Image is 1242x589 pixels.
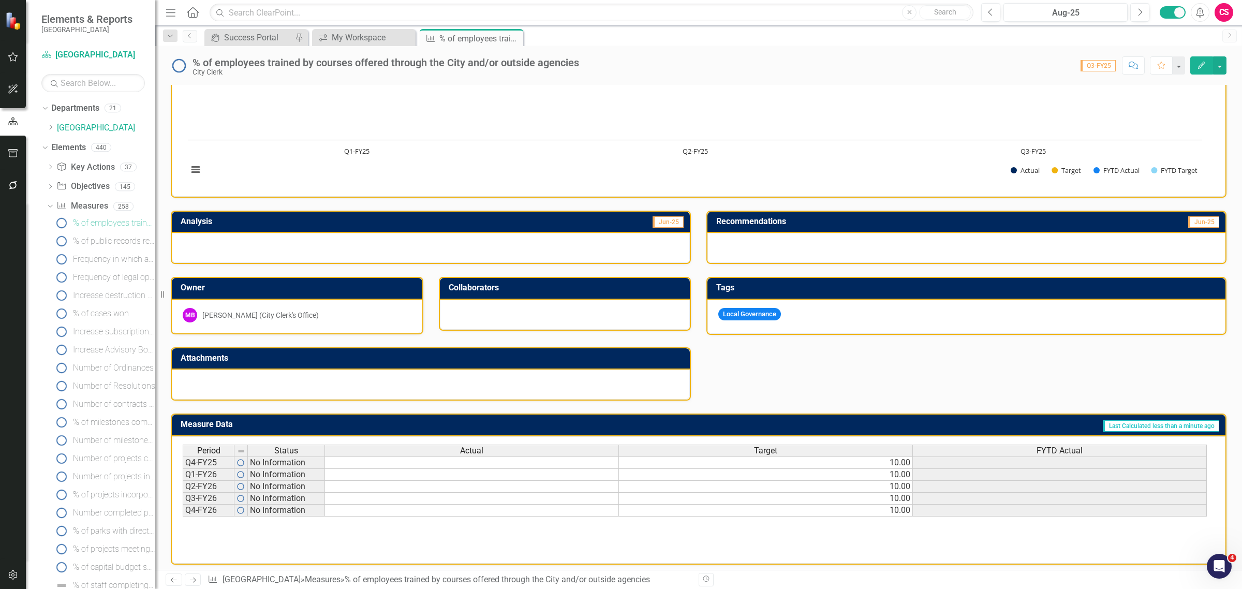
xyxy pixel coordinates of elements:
[73,526,155,536] div: % of parks with direct pedestrian access to surrounding communities
[183,481,234,493] td: Q2-FY26
[115,182,135,191] div: 145
[55,398,68,410] img: No Information
[619,505,913,517] td: 10.00
[236,470,245,479] img: RFFIe5fH8O4AAAAASUVORK5CYII=
[73,291,155,300] div: Increase destruction of records that have met records retention schedules to ensure compliance wi...
[332,31,413,44] div: My Workspace
[55,326,68,338] img: No Information
[248,469,325,481] td: No Information
[53,487,155,503] a: % of projects incorporating sustainable or resilient design features
[248,493,325,505] td: No Information
[716,217,1061,226] h3: Recommendations
[55,217,68,229] img: No Information
[57,122,155,134] a: [GEOGRAPHIC_DATA]
[53,269,155,286] a: Frequency of legal opinions rendered
[55,380,68,392] img: No Information
[55,253,68,266] img: No Information
[619,469,913,481] td: 10.00
[55,507,68,519] img: No Information
[919,5,971,20] button: Search
[53,251,155,268] a: Frequency in which advice is rendered
[248,481,325,493] td: No Information
[53,505,155,521] a: Number completed projects incorporating green design principles
[1011,166,1040,175] button: Show Actual
[55,525,68,537] img: No Information
[73,273,155,282] div: Frequency of legal opinions rendered
[248,505,325,517] td: No Information
[683,146,708,156] text: Q2-FY25
[55,561,68,573] img: No Information
[1007,7,1124,19] div: Aug-25
[718,308,781,321] span: Local Governance
[73,454,155,463] div: Number of projects completed
[1215,3,1233,22] button: CS
[55,470,68,483] img: No Information
[56,161,114,173] a: Key Actions
[55,235,68,247] img: No Information
[1151,166,1198,175] button: Show FYTD Target
[236,494,245,503] img: RFFIe5fH8O4AAAAASUVORK5CYII=
[51,142,86,154] a: Elements
[55,452,68,465] img: No Information
[1188,216,1219,228] span: Jun-25
[53,450,155,467] a: Number of projects completed
[460,446,483,455] span: Actual
[934,8,956,16] span: Search
[41,25,132,34] small: [GEOGRAPHIC_DATA]
[55,271,68,284] img: No Information
[1052,166,1082,175] button: Show Target
[171,57,187,74] img: No Information
[1103,420,1219,432] span: Last Calculated less than a minute ago
[619,493,913,505] td: 10.00
[274,446,298,455] span: Status
[73,327,155,336] div: Increase subscription for City Council Agendas and Public Meeting YouTube Channel
[55,307,68,320] img: No Information
[181,217,431,226] h3: Analysis
[41,74,145,92] input: Search Below...
[41,13,132,25] span: Elements & Reports
[619,481,913,493] td: 10.00
[236,506,245,514] img: RFFIe5fH8O4AAAAASUVORK5CYII=
[188,163,203,177] button: View chart menu, Chart
[210,4,973,22] input: Search ClearPoint...
[53,523,155,539] a: % of parks with direct pedestrian access to surrounding communities
[53,342,155,358] a: Increase Advisory Board Applications
[619,457,913,469] td: 10.00
[73,237,155,246] div: % of public records request responses within 15 working days
[91,143,111,152] div: 440
[236,482,245,491] img: RFFIe5fH8O4AAAAASUVORK5CYII=
[41,49,145,61] a: [GEOGRAPHIC_DATA]
[1093,166,1140,175] button: Show FYTD Actual
[53,432,155,449] a: Number of milestones completed
[56,181,109,193] a: Objectives
[315,31,413,44] a: My Workspace
[236,459,245,467] img: RFFIe5fH8O4AAAAASUVORK5CYII=
[55,434,68,447] img: No Information
[55,416,68,429] img: No Information
[53,360,154,376] a: Number of Ordinances
[449,283,685,292] h3: Collaborators
[53,378,155,394] a: Number of Resolutions
[193,68,579,76] div: City Clerk
[73,400,155,409] div: Number of contracts reviewed or prepared
[208,574,691,586] div: » »
[207,31,292,44] a: Success Portal
[1037,446,1083,455] span: FYTD Actual
[73,563,155,572] div: % of capital budget supplemented by external grants or partnerships
[55,289,68,302] img: No Information
[1081,60,1116,71] span: Q3-FY25
[1207,554,1232,579] iframe: Intercom live chat
[53,305,129,322] a: % of cases won
[1003,3,1128,22] button: Aug-25
[53,233,155,249] a: % of public records request responses within 15 working days
[55,344,68,356] img: No Information
[53,323,155,340] a: Increase subscription for City Council Agendas and Public Meeting YouTube Channel
[73,309,129,318] div: % of cases won
[183,505,234,517] td: Q4-FY26
[56,200,108,212] a: Measures
[224,31,292,44] div: Success Portal
[197,446,220,455] span: Period
[183,308,197,322] div: MB
[53,559,155,576] a: % of capital budget supplemented by external grants or partnerships
[53,414,155,431] a: % of milestones completed on time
